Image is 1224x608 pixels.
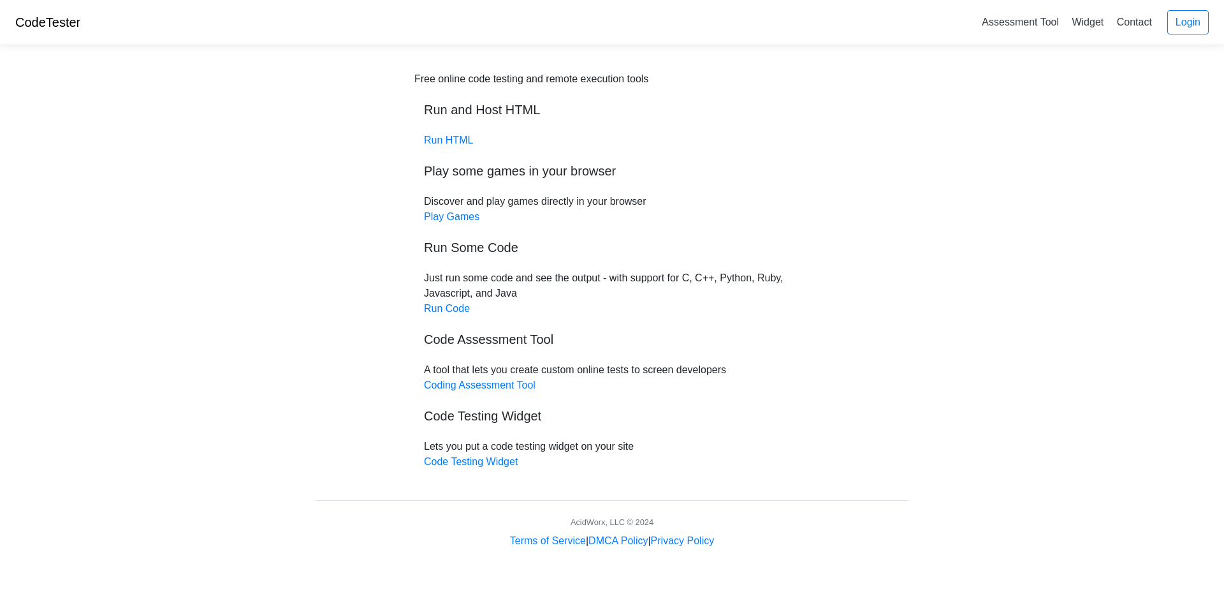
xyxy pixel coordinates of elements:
[424,380,535,390] a: Coding Assessment Tool
[424,102,800,117] h5: Run and Host HTML
[977,11,1064,33] a: Assessment Tool
[510,535,586,546] a: Terms of Service
[571,516,653,528] div: AcidWorx, LLC © 2024
[510,533,714,549] div: | |
[424,303,470,314] a: Run Code
[1112,11,1157,33] a: Contact
[651,535,715,546] a: Privacy Policy
[424,240,800,255] h5: Run Some Code
[424,332,800,347] h5: Code Assessment Tool
[414,71,648,87] div: Free online code testing and remote execution tools
[15,15,80,29] a: CodeTester
[1167,10,1209,34] a: Login
[424,211,479,222] a: Play Games
[424,456,518,467] a: Code Testing Widget
[424,408,800,424] h5: Code Testing Widget
[414,71,810,470] div: Discover and play games directly in your browser Just run some code and see the output - with sup...
[1067,11,1109,33] a: Widget
[424,135,473,145] a: Run HTML
[588,535,648,546] a: DMCA Policy
[424,163,800,179] h5: Play some games in your browser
